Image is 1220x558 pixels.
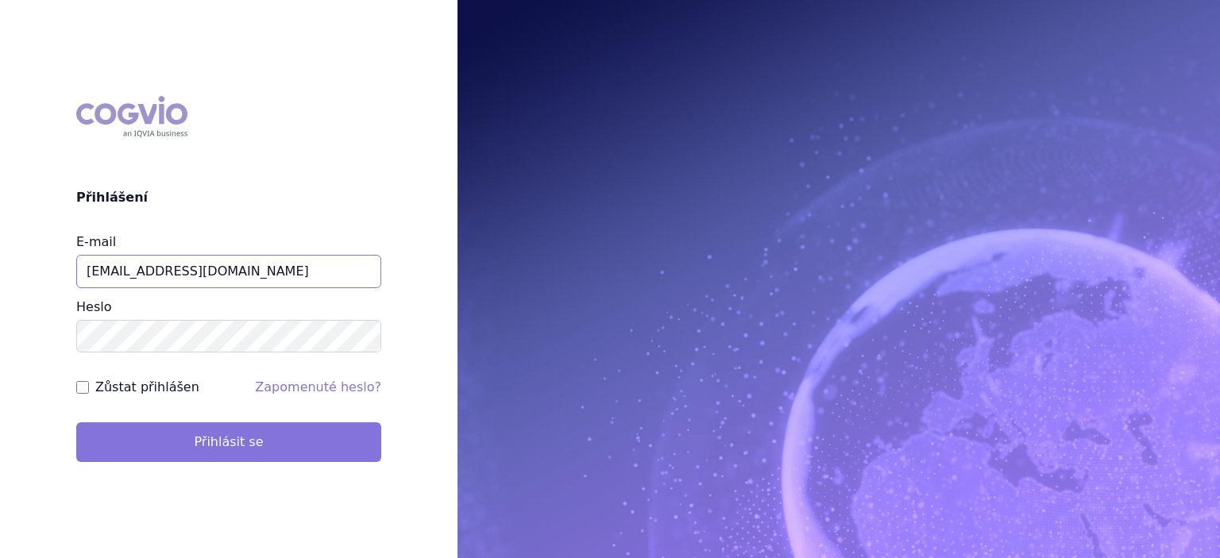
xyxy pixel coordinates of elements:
[76,234,116,249] label: E-mail
[76,422,381,462] button: Přihlásit se
[255,379,381,394] a: Zapomenuté heslo?
[76,299,111,314] label: Heslo
[95,378,199,397] label: Zůstat přihlášen
[76,188,381,207] h2: Přihlášení
[76,96,187,137] div: COGVIO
